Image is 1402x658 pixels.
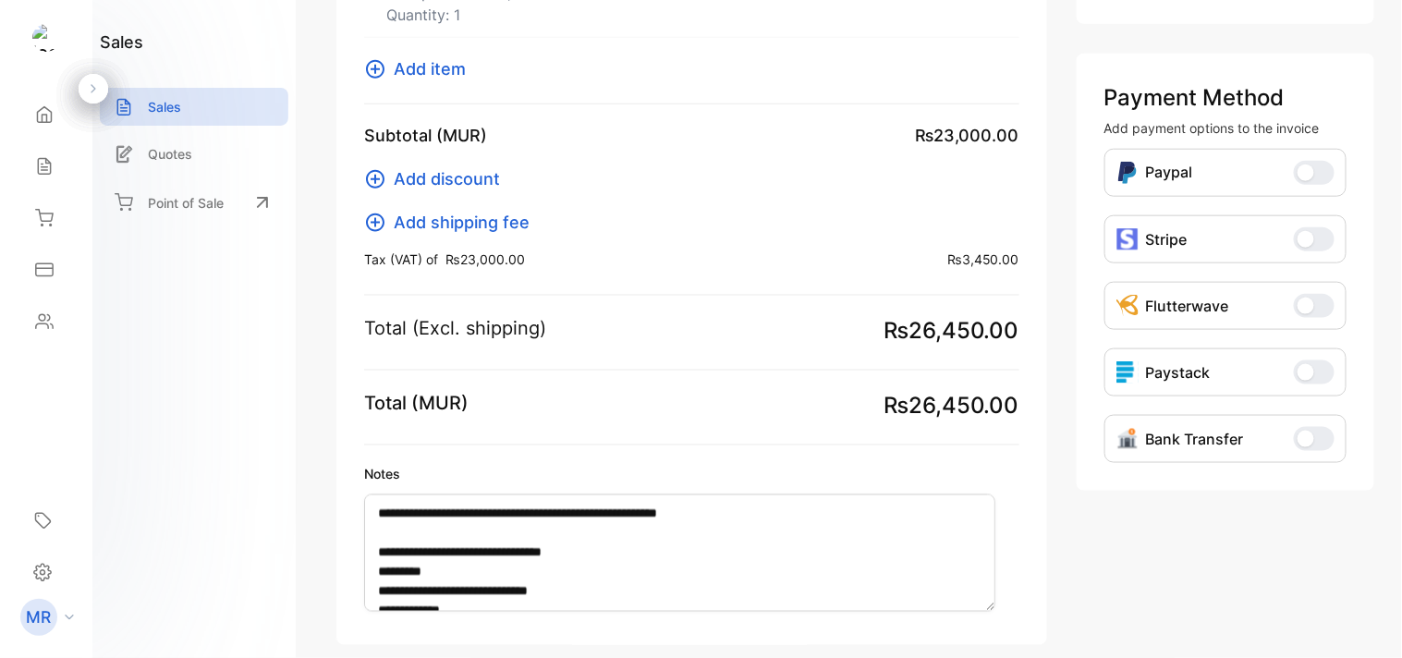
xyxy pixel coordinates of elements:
a: Quotes [100,135,288,173]
button: Open LiveChat chat widget [15,7,70,63]
span: ₨23,000.00 [445,250,525,269]
p: Paystack [1146,361,1211,384]
p: Total (MUR) [364,389,469,417]
p: Flutterwave [1146,295,1229,317]
span: Add shipping fee [394,210,530,235]
img: logo [32,24,60,52]
button: Add item [364,56,477,81]
button: Add discount [364,166,511,191]
h1: sales [100,30,143,55]
p: Bank Transfer [1146,428,1244,450]
span: Add discount [394,166,500,191]
p: Add payment options to the invoice [1104,118,1347,138]
p: Point of Sale [148,193,224,213]
img: icon [1116,228,1139,250]
p: Total (Excl. shipping) [364,314,546,342]
a: Point of Sale [100,182,288,223]
span: ₨26,450.00 [884,389,1019,422]
p: Subtotal (MUR) [364,123,487,148]
a: Sales [100,88,288,126]
p: Quantity: 1 [386,4,561,26]
img: Icon [1116,161,1139,185]
span: ₨26,450.00 [884,314,1019,347]
p: MR [27,605,52,629]
p: Tax (VAT) of [364,250,525,269]
button: Add shipping fee [364,210,541,235]
p: Sales [148,97,181,116]
p: Stripe [1146,228,1188,250]
img: Icon [1116,295,1139,317]
p: Paypal [1146,161,1193,185]
p: Payment Method [1104,81,1347,115]
img: Icon [1116,428,1139,450]
p: Quotes [148,144,192,164]
img: icon [1116,361,1139,384]
label: Notes [364,464,1019,483]
span: ₨3,450.00 [947,250,1019,269]
span: ₨23,000.00 [915,123,1019,148]
span: Add item [394,56,466,81]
